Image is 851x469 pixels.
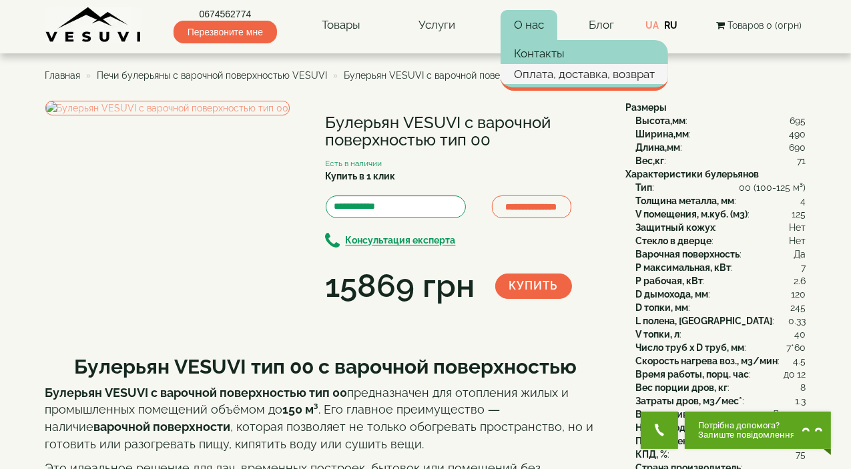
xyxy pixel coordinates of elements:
span: 4.5 [794,354,806,368]
b: Варочная поверхность [636,249,740,260]
div: : [636,314,806,328]
b: Размеры [626,102,667,113]
b: D топки, мм [636,302,689,313]
b: V топки, л [636,329,680,340]
div: : [636,221,806,234]
div: : [636,194,806,207]
div: : [636,448,806,461]
span: 0.33 [789,314,806,328]
div: : [636,394,806,408]
span: 4 [801,194,806,207]
span: Булерьян VESUVI с варочной поверхностью тип 00 [344,70,577,81]
div: : [636,248,806,261]
div: : [636,114,806,127]
span: 40 [795,328,806,341]
span: 7 [802,261,806,274]
b: КПД, % [636,449,668,460]
div: : [636,301,806,314]
div: : [636,408,806,421]
div: : [636,234,806,248]
div: : [636,368,806,381]
a: UA [645,20,659,31]
strong: 150 м³ [283,402,319,416]
b: Тип [636,182,653,193]
a: Главная [45,70,81,81]
b: Характеристики булерьянов [626,169,760,179]
label: Купить в 1 клик [326,169,396,183]
b: Вес,кг [636,155,665,166]
b: Скорость нагрева воз., м3/мин [636,356,778,366]
span: 2.6 [794,274,806,288]
span: Дерево [773,408,806,421]
b: Вес порции дров, кг [636,382,728,393]
span: Залиште повідомлення [698,430,795,440]
b: Консультация експерта [346,236,456,246]
span: 71 [798,154,806,167]
span: 695 [790,114,806,127]
a: О нас [501,10,557,41]
span: до 12 [784,368,806,381]
b: Высота,мм [636,115,686,126]
span: Печи булерьяны с варочной поверхностью VESUVI [97,70,328,81]
div: : [636,421,806,434]
span: Да [794,248,806,261]
a: Оплата, доставка, возврат [501,64,668,84]
b: Вид топлива [636,409,694,420]
img: Булерьян VESUVI с варочной поверхностью тип 00 [45,101,290,115]
span: Перезвоните мне [174,21,277,43]
a: Услуги [405,10,469,41]
strong: Булерьян VESUVI с варочной поверхностью тип 00 [45,386,348,400]
span: 1.3 [796,394,806,408]
a: Товары [308,10,374,41]
div: : [636,328,806,341]
div: 15869 грн [326,264,475,309]
div: : [636,261,806,274]
div: : [636,381,806,394]
div: : [636,154,806,167]
span: 00 (100-125 м³) [740,181,806,194]
span: 120 [792,288,806,301]
b: Подключение к дымоходу [636,436,756,446]
div: : [636,288,806,301]
b: P рабочая, кВт [636,276,703,286]
b: L полена, [GEOGRAPHIC_DATA] [636,316,773,326]
b: Булерьян VESUVI тип 00 с варочной поверхностью [74,355,577,378]
span: 8 [801,381,806,394]
div: : [636,354,806,368]
small: Есть в наличии [326,159,382,168]
div: : [636,127,806,141]
button: Купить [495,274,572,299]
span: 75 [796,448,806,461]
button: Get Call button [641,412,678,449]
div: : [636,341,806,354]
span: 245 [791,301,806,314]
b: Время работы, порц. час [636,369,750,380]
button: Chat button [685,412,831,449]
span: Нет [790,234,806,248]
span: Товаров 0 (0грн) [728,20,802,31]
div: : [636,274,806,288]
div: : [636,141,806,154]
h1: Булерьян VESUVI с варочной поверхностью тип 00 [326,114,606,149]
b: Затраты дров, м3/мес* [636,396,743,406]
b: Защитный кожух [636,222,716,233]
b: P максимальная, кВт [636,262,732,273]
span: 490 [790,127,806,141]
span: Потрібна допомога? [698,421,795,430]
button: Товаров 0 (0грн) [712,18,806,33]
a: 0674562774 [174,7,277,21]
b: V помещения, м.куб. (м3) [636,209,748,219]
b: D дымохода, мм [636,289,709,300]
img: content [45,7,142,43]
b: Ширина,мм [636,129,689,139]
strong: варочной поверхности [94,420,231,434]
div: : [636,181,806,194]
span: 690 [790,141,806,154]
div: : [636,207,806,221]
b: Длина,мм [636,142,681,153]
a: Контакты [501,43,668,63]
div: : [636,434,806,448]
span: 125 [792,207,806,221]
